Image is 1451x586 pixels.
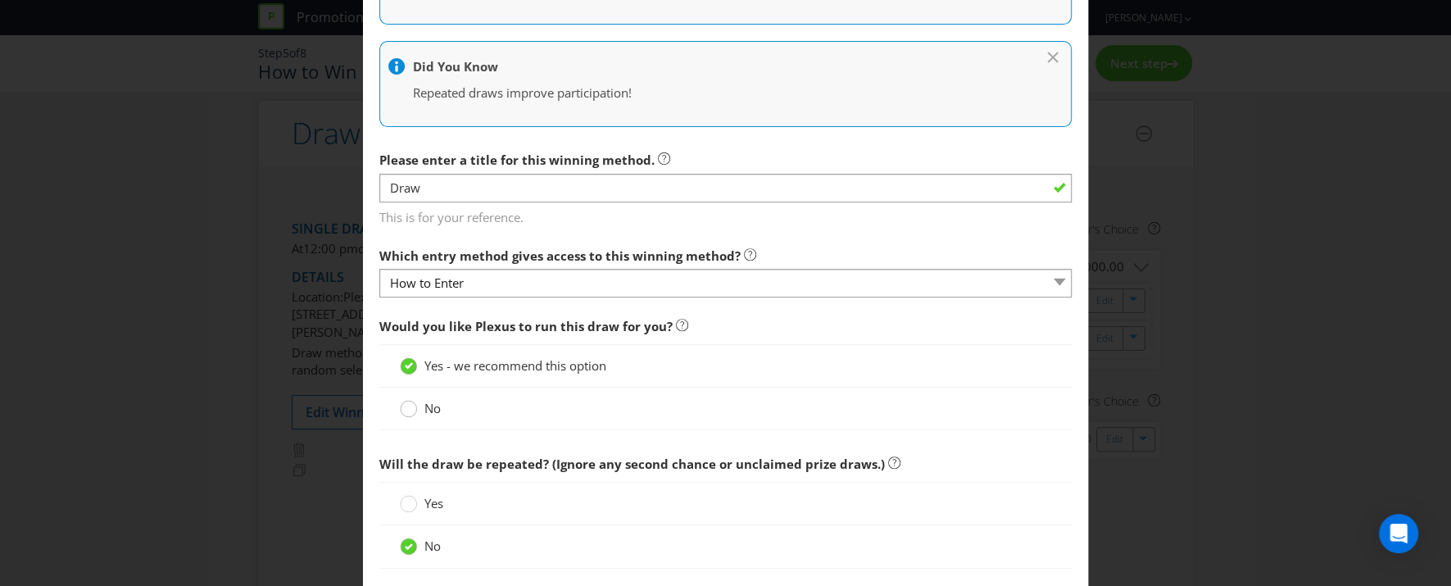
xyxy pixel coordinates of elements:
[379,248,741,264] span: Which entry method gives access to this winning method?
[379,456,885,472] span: Will the draw be repeated? (Ignore any second chance or unclaimed prize draws.)
[379,203,1072,227] span: This is for your reference.
[424,357,606,374] span: Yes - we recommend this option
[379,318,673,334] span: Would you like Plexus to run this draw for you?
[424,495,443,511] span: Yes
[413,84,1023,102] p: Repeated draws improve participation!
[379,152,655,168] span: Please enter a title for this winning method.
[1379,514,1418,553] div: Open Intercom Messenger
[424,538,441,554] span: No
[424,400,441,416] span: No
